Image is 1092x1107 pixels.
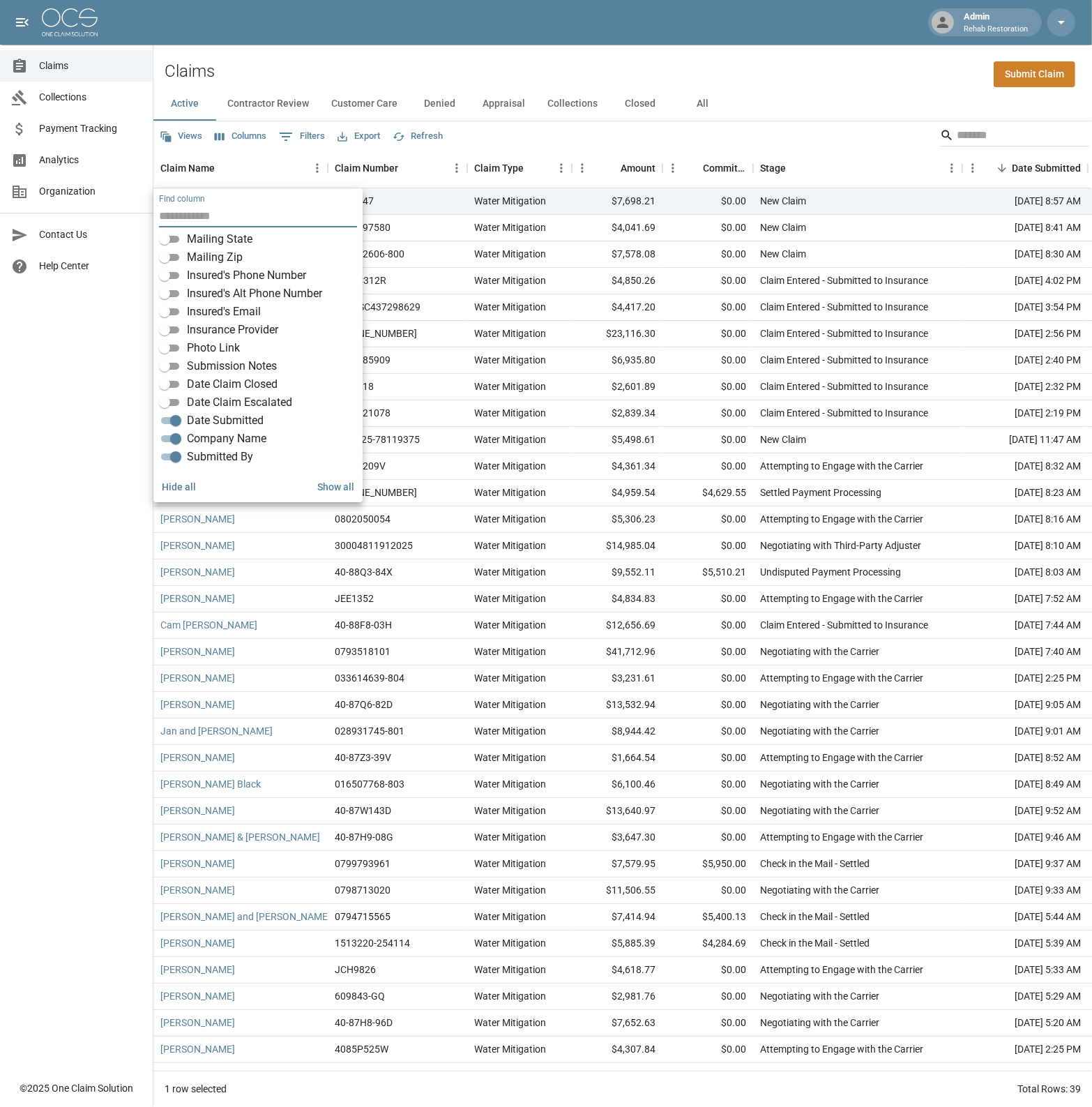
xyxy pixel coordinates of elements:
span: Analytics [39,153,142,167]
div: $8,944.42 [572,718,662,745]
a: [PERSON_NAME] [160,512,235,526]
div: $0.00 [662,427,753,453]
div: 0802685909 [335,353,390,367]
div: New Claim [760,220,806,234]
button: open drawer [8,8,36,36]
div: Date Submitted [1012,149,1081,188]
div: $5,306.23 [572,506,662,533]
div: 40-88F8-03H [335,618,392,632]
div: Stage [760,149,786,188]
div: $0.00 [662,506,753,533]
div: $2,839.34 [572,400,662,427]
div: 009832606-800 [335,247,404,261]
button: Collections [536,87,609,121]
div: Check in the Mail - Settled [760,936,870,950]
div: Water Mitigation [474,645,546,658]
div: $5,400.13 [662,904,753,931]
div: $0.00 [662,294,753,321]
div: Claim Name [160,149,215,188]
a: [PERSON_NAME] [160,989,235,1003]
a: [PERSON_NAME] [160,671,235,685]
div: Select columns [153,188,363,502]
div: $14,985.04 [572,533,662,559]
a: [PERSON_NAME] [160,645,235,658]
div: Water Mitigation [474,1069,546,1083]
div: Water Mitigation [474,194,546,208]
div: $4,959.54 [572,480,662,506]
div: [DATE] 9:52 AM [962,798,1088,824]
span: Claims [39,59,142,73]
div: [DATE] 8:41 AM [962,215,1088,241]
button: Sort [683,158,703,178]
div: Water Mitigation [474,406,546,420]
div: $0.00 [662,188,753,215]
div: $0.00 [662,241,753,268]
div: $41,712.96 [572,639,662,665]
div: [DATE] 12:41 PM [962,1063,1088,1090]
button: Sort [524,158,543,178]
img: ocs-logo-white-transparent.png [42,8,98,36]
div: $5,498.61 [572,427,662,453]
a: [PERSON_NAME] [160,698,235,711]
div: Water Mitigation [474,592,546,605]
div: $2,981.76 [572,984,662,1010]
div: [DATE] 5:39 AM [962,931,1088,957]
div: [DATE] 2:32 PM [962,374,1088,400]
a: [PERSON_NAME] [160,539,235,552]
div: Water Mitigation [474,247,546,261]
div: 016507768-803 [335,777,404,791]
div: $0.00 [662,400,753,427]
span: Insured's Alt Phone Number [187,285,322,302]
div: Water Mitigation [474,698,546,711]
div: 0803121078 [335,406,390,420]
div: Water Mitigation [474,777,546,791]
span: Date Claim Closed [187,376,278,393]
a: [PERSON_NAME] and [PERSON_NAME] “[PERSON_NAME]” Cure [160,910,437,924]
div: Check in the Mail - Settled [760,910,870,924]
div: $0.00 [662,1063,753,1090]
p: Rehab Restoration [964,24,1028,36]
div: Committed Amount [703,149,746,188]
div: Admin [958,10,1033,35]
button: Menu [446,158,467,179]
button: Customer Care [320,87,409,121]
div: Water Mitigation [474,963,546,977]
div: Negotiating with the Carrier [760,777,879,791]
div: 30004811912025 [335,539,413,552]
div: [DATE] 2:25 PM [962,665,1088,692]
button: Active [153,87,216,121]
div: [DATE] 8:23 AM [962,480,1088,506]
button: Sort [992,158,1012,178]
div: $0.00 [662,798,753,824]
button: Menu [941,158,962,179]
button: Show all [312,474,360,500]
div: $5,950.00 [662,851,753,878]
div: [DATE] 9:46 AM [962,824,1088,851]
div: $4,629.55 [662,480,753,506]
div: $0.00 [662,215,753,241]
button: Sort [601,158,621,178]
div: $5,510.21 [662,559,753,586]
span: Insurance Provider [187,322,278,338]
span: Date Submitted [187,412,264,429]
div: [DATE] 8:16 AM [962,506,1088,533]
div: Water Mitigation [474,883,546,897]
div: Claim Entered - Submitted to Insurance [760,300,928,314]
button: Menu [572,158,593,179]
div: Water Mitigation [474,1016,546,1030]
a: Jan and [PERSON_NAME] [160,724,273,738]
span: Insured's Email [187,303,261,320]
div: dynamic tabs [153,87,1092,121]
div: Water Mitigation [474,432,546,446]
div: [DATE] 2:19 PM [962,400,1088,427]
div: Claim Number [328,149,467,188]
div: 1 row selected [165,1082,227,1096]
div: Attempting to Engage with the Carrier [760,751,923,765]
div: Stage [753,149,962,188]
div: Claim Entered - Submitted to Insurance [760,379,928,393]
div: $6,286.73 [572,1063,662,1090]
div: 0794715565 [335,910,390,924]
a: Submit Claim [994,61,1075,87]
div: [DATE] 5:33 AM [962,957,1088,984]
div: Water Mitigation [474,804,546,818]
